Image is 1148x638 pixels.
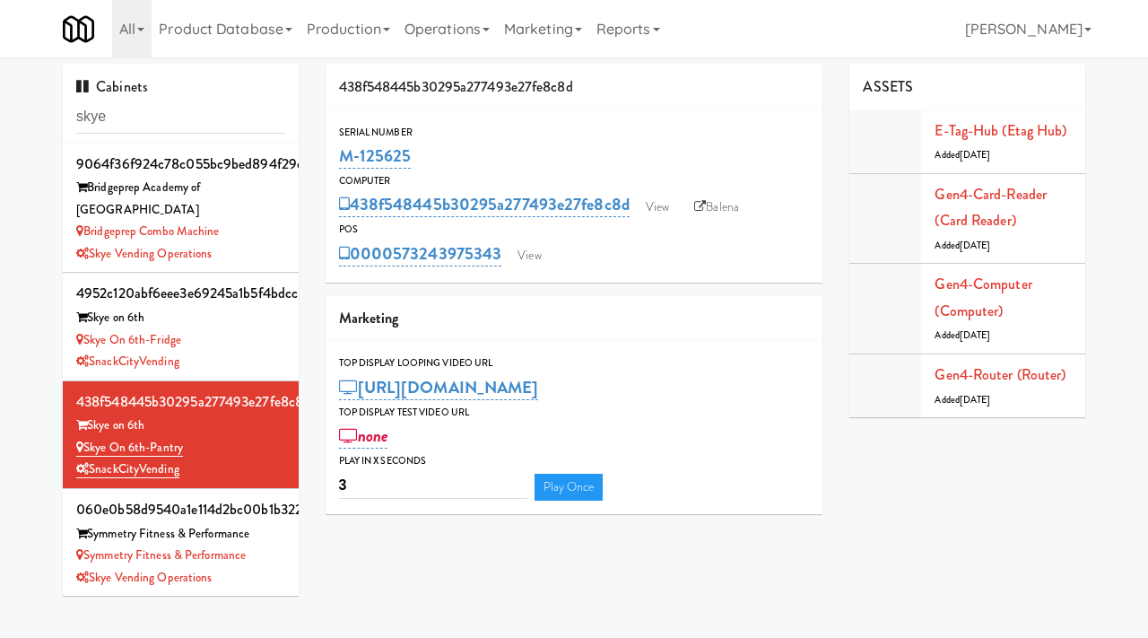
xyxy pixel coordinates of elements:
[935,148,990,162] span: Added
[960,148,991,162] span: [DATE]
[63,144,299,274] li: 9064f36f924c78c055bc9bed894f29caBridgeprep Academy of [GEOGRAPHIC_DATA] Bridgeprep Combo MachineS...
[935,393,990,406] span: Added
[339,308,399,328] span: Marketing
[863,76,913,97] span: ASSETS
[76,76,148,97] span: Cabinets
[326,65,823,110] div: 438f548445b30295a277493e27fe8c8d
[339,192,630,217] a: 438f548445b30295a277493e27fe8c8d
[76,415,285,437] div: Skye on 6th
[685,194,748,221] a: Balena
[935,239,990,252] span: Added
[76,496,285,523] div: 060e0b58d9540a1e114d2bc00b1b322b
[339,144,412,169] a: M-125625
[339,241,502,267] a: 0000573243975343
[339,354,810,372] div: Top Display Looping Video Url
[339,424,388,449] a: none
[509,242,550,269] a: View
[76,223,220,240] a: Bridgeprep Combo Machine
[339,172,810,190] div: Computer
[63,489,299,596] li: 060e0b58d9540a1e114d2bc00b1b322bSymmetry Fitness & Performance Symmetry Fitness & PerformanceSkye...
[339,124,810,142] div: Serial Number
[76,460,179,478] a: SnackCityVending
[935,184,1047,232] a: Gen4-card-reader (Card Reader)
[339,375,539,400] a: [URL][DOMAIN_NAME]
[63,13,94,45] img: Micromart
[935,364,1065,385] a: Gen4-router (Router)
[535,474,604,501] a: Play Once
[76,307,285,329] div: Skye on 6th
[637,194,678,221] a: View
[76,389,285,415] div: 438f548445b30295a277493e27fe8c8d
[935,120,1066,141] a: E-tag-hub (Etag Hub)
[339,221,810,239] div: POS
[76,569,212,586] a: Skye Vending Operations
[76,331,181,348] a: Skye on 6th-Fridge
[76,546,246,564] a: Symmetry Fitness & Performance
[76,101,285,134] input: Search cabinets
[960,328,991,342] span: [DATE]
[76,177,285,221] div: Bridgeprep Academy of [GEOGRAPHIC_DATA]
[960,393,991,406] span: [DATE]
[76,353,179,370] a: SnackCityVending
[76,245,212,262] a: Skye Vending Operations
[935,274,1031,321] a: Gen4-computer (Computer)
[935,328,990,342] span: Added
[339,404,810,422] div: Top Display Test Video Url
[339,452,810,470] div: Play in X seconds
[76,280,285,307] div: 4952c120abf6eee3e69245a1b5f4bdcc
[76,151,285,178] div: 9064f36f924c78c055bc9bed894f29ca
[76,439,183,457] a: Skye on 6th-Pantry
[960,239,991,252] span: [DATE]
[76,523,285,546] div: Symmetry Fitness & Performance
[63,273,299,380] li: 4952c120abf6eee3e69245a1b5f4bdccSkye on 6th Skye on 6th-FridgeSnackCityVending
[63,381,299,489] li: 438f548445b30295a277493e27fe8c8dSkye on 6th Skye on 6th-PantrySnackCityVending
